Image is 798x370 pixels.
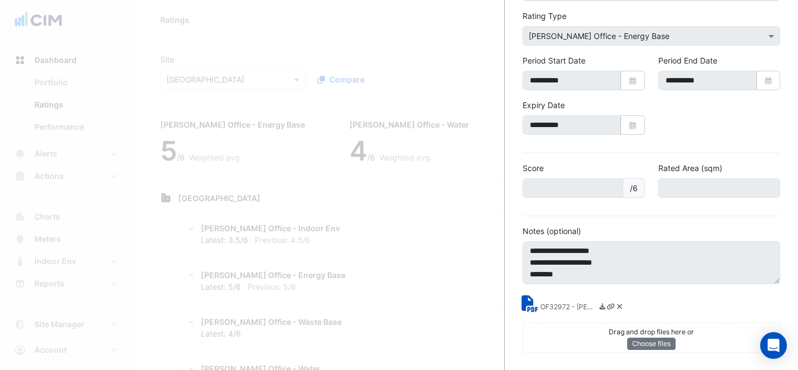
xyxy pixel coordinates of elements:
[523,55,585,66] label: Period Start Date
[523,225,581,237] label: Notes (optional)
[598,302,607,314] a: Download
[607,302,615,314] a: Copy link to clipboard
[627,338,676,350] button: Choose files
[658,55,717,66] label: Period End Date
[760,332,787,359] div: Open Intercom Messenger
[623,178,645,198] span: /6
[609,328,694,336] small: Drag and drop files here or
[523,162,544,174] label: Score
[615,302,624,314] a: Delete
[540,302,596,314] small: OF32972 - NABERS Energy Rating Report (1).pdf
[523,10,567,22] label: Rating Type
[523,99,565,111] label: Expiry Date
[658,162,722,174] label: Rated Area (sqm)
